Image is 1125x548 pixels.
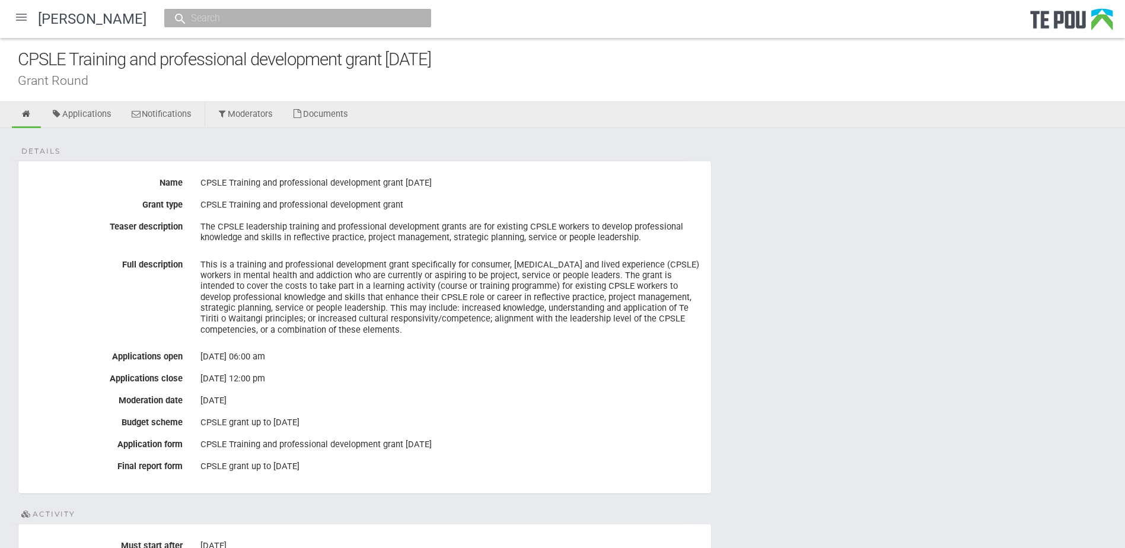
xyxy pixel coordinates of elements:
label: Applications close [18,369,192,384]
div: CPSLE Training and professional development grant [200,195,702,215]
div: [DATE] 06:00 am [200,347,702,367]
div: CPSLE grant up to [DATE] [200,457,702,477]
a: Applications [42,102,120,128]
label: Full description [18,255,192,270]
label: Grant type [18,195,192,210]
p: This is a training and professional development grant specifically for consumer, [MEDICAL_DATA] a... [200,259,702,335]
input: Search [187,12,396,24]
a: Documents [283,102,357,128]
span: Activity [21,509,75,520]
a: Notifications [122,102,200,128]
div: CPSLE Training and professional development grant [DATE] [200,435,702,455]
a: Moderators [208,102,282,128]
div: Grant Round [18,74,1125,87]
label: Moderation date [18,391,192,406]
div: CPSLE grant up to [DATE] [200,413,702,433]
div: CPSLE Training and professional development grant [DATE] [200,173,702,193]
label: Application form [18,435,192,450]
span: Details [21,146,60,157]
label: Applications open [18,347,192,362]
label: Budget scheme [18,413,192,428]
div: CPSLE Training and professional development grant [DATE] [18,47,1125,72]
label: Final report form [18,457,192,471]
div: [DATE] 12:00 pm [200,369,702,389]
label: Name [18,173,192,188]
div: [DATE] [200,391,702,411]
label: Teaser description [18,217,192,232]
p: The CPSLE leadership training and professional development grants are for existing CPSLE workers ... [200,221,702,243]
